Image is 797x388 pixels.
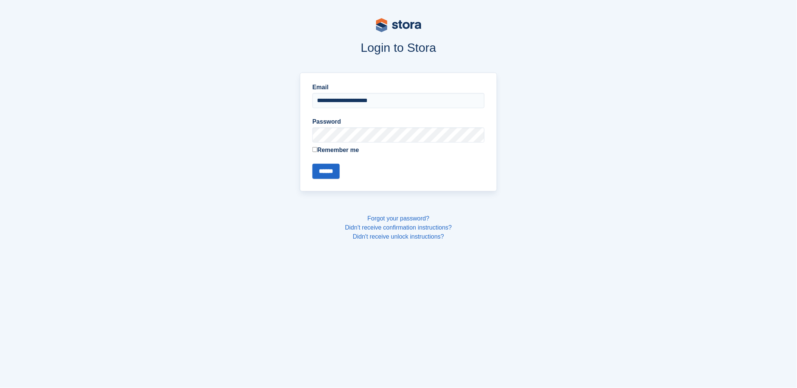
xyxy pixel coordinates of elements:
label: Email [312,83,485,92]
img: stora-logo-53a41332b3708ae10de48c4981b4e9114cc0af31d8433b30ea865607fb682f29.svg [376,18,421,32]
input: Remember me [312,147,317,152]
label: Password [312,117,485,126]
h1: Login to Stora [156,41,642,54]
a: Didn't receive confirmation instructions? [345,224,452,231]
a: Didn't receive unlock instructions? [353,233,444,240]
label: Remember me [312,146,485,155]
a: Forgot your password? [368,215,430,222]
